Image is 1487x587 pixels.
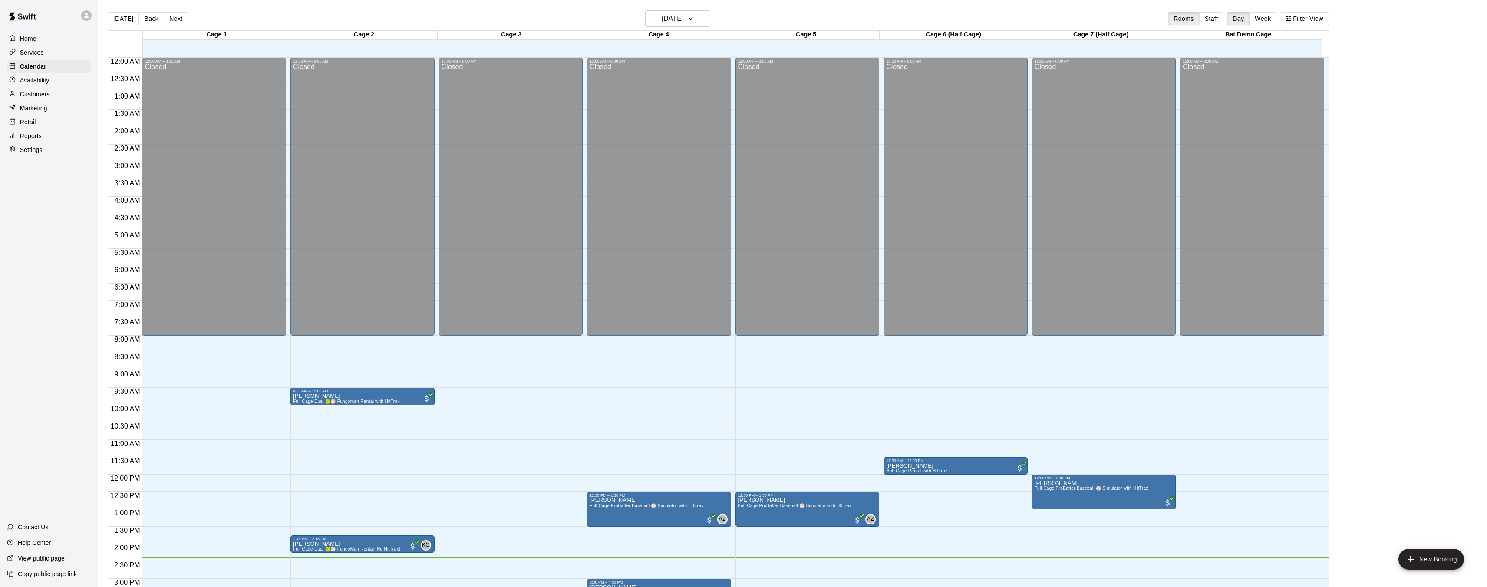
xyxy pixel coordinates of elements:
[20,145,43,154] p: Settings
[590,59,729,63] div: 12:00 AM – 8:00 AM
[293,63,432,339] div: Closed
[409,542,417,551] span: All customers have paid
[7,115,91,129] a: Retail
[18,554,65,563] p: View public page
[20,48,44,57] p: Services
[7,88,91,101] a: Customers
[869,514,876,524] span: Ashton Zeiher
[143,31,290,39] div: Cage 1
[1183,59,1322,63] div: 12:00 AM – 8:00 AM
[7,46,91,59] a: Services
[112,214,142,221] span: 4:30 AM
[732,31,880,39] div: Cage 5
[1249,12,1276,25] button: Week
[7,129,91,142] div: Reports
[109,457,142,465] span: 11:30 AM
[20,104,47,112] p: Marketing
[109,75,142,82] span: 12:30 AM
[867,515,874,524] span: AZ
[1164,498,1172,507] span: All customers have paid
[112,318,142,326] span: 7:30 AM
[1035,63,1174,339] div: Closed
[108,12,139,25] button: [DATE]
[293,547,400,551] span: Full Cage Dual 🥎⚾ FungoMan Rental (No HitTrax)
[293,389,432,393] div: 9:30 AM – 10:00 AM
[705,516,714,524] span: All customers have paid
[7,60,91,73] a: Calendar
[112,127,142,135] span: 2:00 AM
[738,503,852,508] span: Full Cage ProBatter Baseball ⚾ Simulator with HItTrax
[290,535,435,553] div: 1:45 PM – 2:15 PM: Full Cage Dual 🥎⚾ FungoMan Rental (No HitTrax)
[719,515,726,524] span: AZ
[112,388,142,395] span: 9:30 AM
[20,132,42,140] p: Reports
[112,370,142,378] span: 9:00 AM
[1035,59,1174,63] div: 12:00 AM – 8:00 AM
[585,31,732,39] div: Cage 4
[7,102,91,115] a: Marketing
[1016,464,1024,472] span: All customers have paid
[112,353,142,360] span: 8:30 AM
[1180,58,1324,336] div: 12:00 AM – 8:00 AM: Closed
[138,12,164,25] button: Back
[20,62,46,71] p: Calendar
[590,63,729,339] div: Closed
[1280,12,1329,25] button: Filter View
[735,58,880,336] div: 12:00 AM – 8:00 AM: Closed
[884,58,1028,336] div: 12:00 AM – 8:00 AM: Closed
[18,570,77,578] p: Copy public page link
[290,31,438,39] div: Cage 2
[442,63,580,339] div: Closed
[439,58,583,336] div: 12:00 AM – 8:00 AM: Closed
[108,475,142,482] span: 12:00 PM
[1227,12,1250,25] button: Day
[738,493,877,498] div: 12:30 PM – 1:30 PM
[886,59,1025,63] div: 12:00 AM – 8:00 AM
[20,90,50,99] p: Customers
[145,59,284,63] div: 12:00 AM – 8:00 AM
[20,118,36,126] p: Retail
[880,31,1027,39] div: Cage 6 (Half Cage)
[590,493,729,498] div: 12:30 PM – 1:30 PM
[18,538,51,547] p: Help Center
[1183,63,1322,339] div: Closed
[442,59,580,63] div: 12:00 AM – 8:00 AM
[422,541,429,550] span: KC
[293,399,400,404] span: Full Cage Dual 🥎⚾ Fungoman Rental with HitTrax
[112,336,142,343] span: 8:00 AM
[735,492,880,527] div: 12:30 PM – 1:30 PM: Full Cage ProBatter Baseball ⚾ Simulator with HItTrax
[7,143,91,156] a: Settings
[290,388,435,405] div: 9:30 AM – 10:00 AM: Kevin Hord
[853,516,862,524] span: All customers have paid
[109,422,142,430] span: 10:30 AM
[112,92,142,100] span: 1:00 AM
[7,32,91,45] a: Home
[109,440,142,447] span: 11:00 AM
[7,74,91,87] div: Availability
[18,523,49,531] p: Contact Us
[112,561,142,569] span: 2:30 PM
[886,468,947,473] span: Half Cage Rental with HitTrax
[112,179,142,187] span: 3:30 AM
[590,580,729,584] div: 3:00 PM – 4:00 PM
[109,405,142,412] span: 10:00 AM
[886,458,1025,463] div: 11:30 AM – 12:00 PM
[293,537,432,541] div: 1:45 PM – 2:15 PM
[1168,12,1199,25] button: Rooms
[290,58,435,336] div: 12:00 AM – 8:00 AM: Closed
[112,249,142,256] span: 5:30 AM
[1032,475,1176,509] div: 12:00 PM – 1:00 PM: Jeffrey Sexson
[424,540,431,551] span: Kylie Carapinha
[738,63,877,339] div: Closed
[142,58,286,336] div: 12:00 AM – 8:00 AM: Closed
[422,394,431,403] span: All customers have paid
[112,197,142,204] span: 4:00 AM
[112,162,142,169] span: 3:00 AM
[886,63,1025,339] div: Closed
[721,514,728,524] span: Ashton Zeiher
[1199,12,1224,25] button: Staff
[1027,31,1174,39] div: Cage 7 (Half Cage)
[1035,476,1174,480] div: 12:00 PM – 1:00 PM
